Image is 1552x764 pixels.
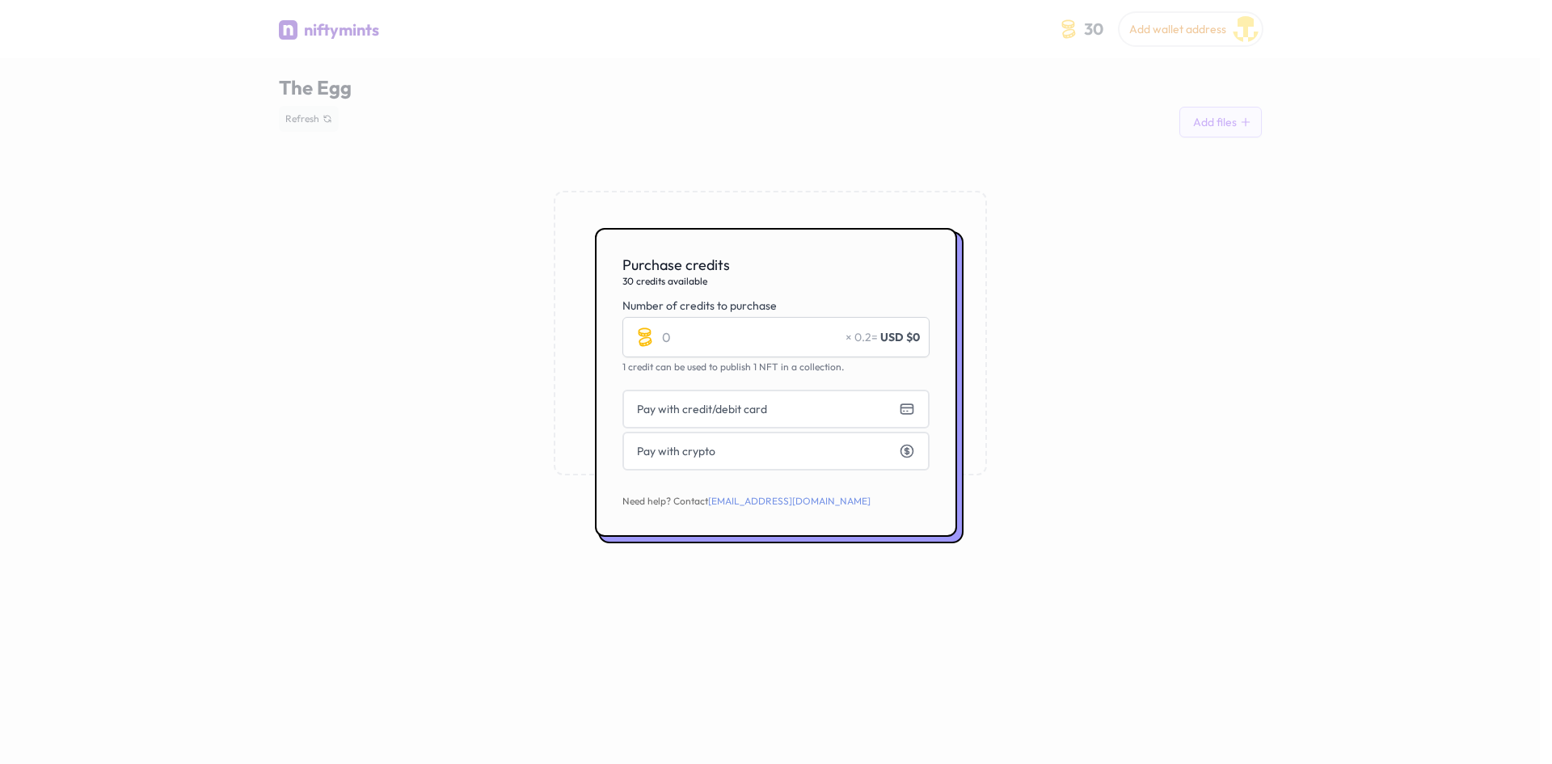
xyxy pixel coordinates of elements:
span: 1 credit can be used to publish 1 NFT in a collection. [622,361,844,373]
button: Pay with crypto [622,432,930,471]
input: 0 [622,317,930,357]
span: Need help? Contact [622,495,871,507]
span: 30 credits available [622,275,930,288]
span: Purchase credits [622,255,930,275]
span: Pay with crypto [637,443,715,459]
span: USD $0 [880,329,920,345]
label: Number of credits to purchase [622,298,930,314]
button: Pay with credit/debit card [622,390,930,428]
a: [EMAIL_ADDRESS][DOMAIN_NAME] [708,495,871,507]
span: Pay with credit/debit card [637,401,767,417]
span: × 0.2 = [846,329,878,345]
